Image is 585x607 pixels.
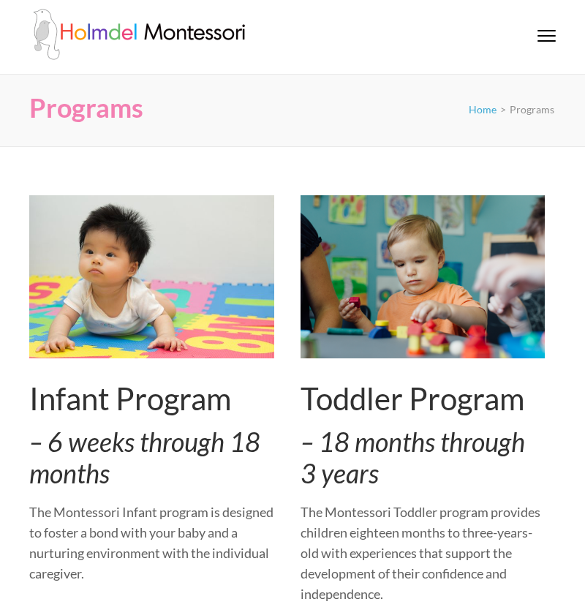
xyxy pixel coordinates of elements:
img: Holmdel Montessori School [29,9,249,60]
p: The Montessori Toddler program provides children eighteen months to three-years-old with experien... [301,502,546,604]
h2: Infant Program [29,380,274,417]
a: Home [469,103,497,116]
em: – 6 weeks through 18 months [29,426,260,489]
span: > [500,103,506,116]
p: The Montessori Infant program is designed to foster a bond with your baby and a nurturing environ... [29,502,274,584]
h1: Programs [29,92,143,124]
em: – 18 months through 3 years [301,426,525,489]
h2: Toddler Program [301,380,546,417]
